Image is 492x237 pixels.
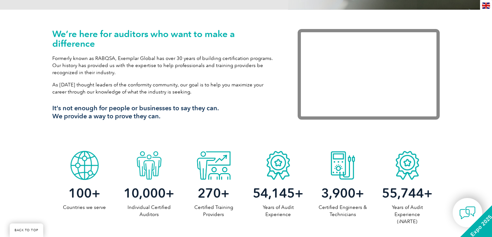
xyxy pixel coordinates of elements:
[246,188,311,198] h2: +
[52,204,117,211] p: Countries we serve
[482,3,490,9] img: en
[375,188,440,198] h2: +
[124,185,166,201] span: 10,000
[52,104,278,120] h3: It’s not enough for people or businesses to say they can. We provide a way to prove they can.
[52,55,278,76] p: Formerly known as RABQSA, Exemplar Global has over 30 years of building certification programs. O...
[298,29,440,120] iframe: Exemplar Global: Working together to make a difference
[253,185,295,201] span: 54,145
[321,185,355,201] span: 3,900
[52,29,278,48] h1: We’re here for auditors who want to make a difference
[117,188,181,198] h2: +
[382,185,424,201] span: 55,744
[10,223,43,237] a: BACK TO TOP
[181,204,246,218] p: Certified Training Providers
[311,204,375,218] p: Certified Engineers & Technicians
[68,185,92,201] span: 100
[246,204,311,218] p: Years of Audit Experience
[52,188,117,198] h2: +
[52,81,278,95] p: As [DATE] thought leaders of the conformity community, our goal is to help you maximize your care...
[198,185,221,201] span: 270
[311,188,375,198] h2: +
[181,188,246,198] h2: +
[375,204,440,225] p: Years of Audit Experience (iNARTE)
[459,205,476,221] img: contact-chat.png
[117,204,181,218] p: Individual Certified Auditors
